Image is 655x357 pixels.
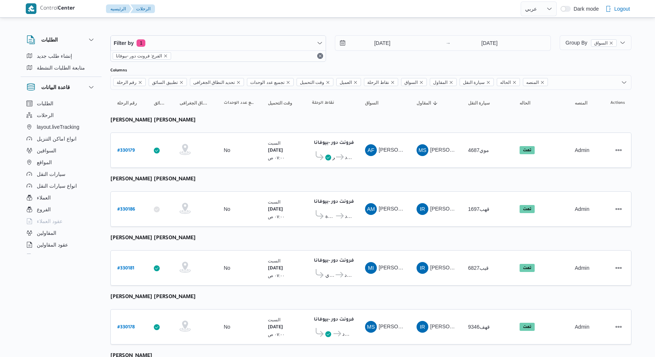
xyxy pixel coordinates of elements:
b: # 330181 [117,266,134,271]
span: AM [367,203,375,215]
span: Admin [575,324,589,330]
span: Actions [610,100,625,106]
b: [PERSON_NAME] [PERSON_NAME] [110,294,196,300]
h3: قاعدة البيانات [41,83,70,92]
b: [PERSON_NAME] [PERSON_NAME] [110,118,196,124]
span: سيارة النقل [468,100,490,106]
button: Remove الحاله from selection in this group [512,80,517,85]
button: المواقع [24,156,99,168]
span: MS [418,144,426,156]
span: قهب1697 [468,206,489,212]
span: العملاء [37,193,51,202]
b: Center [58,6,75,12]
small: السبت [268,317,280,322]
button: رقم الرحلة [114,97,144,109]
button: Open list of options [621,79,627,85]
a: #330179 [117,145,135,155]
button: Remove المقاول from selection in this group [449,80,453,85]
span: تجميع عدد الوحدات [250,78,284,86]
input: Press the down key to open a popover containing a calendar. [453,36,526,50]
b: تمت [523,325,531,329]
span: Admin [575,206,589,212]
a: #330181 [117,263,134,273]
button: layout.liveTracking [24,121,99,133]
div: قاعدة البيانات [21,98,102,257]
span: تمت [520,264,535,272]
button: الرحلات [24,109,99,121]
button: انواع اماكن التنزيل [24,133,99,145]
span: تطبيق السائق [154,100,166,106]
button: السواق [362,97,406,109]
span: المقاول [433,78,447,86]
span: المنصه [523,78,548,86]
button: Remove تحديد النطاق الجغرافى from selection in this group [236,80,241,85]
span: وقت التحميل [300,78,324,86]
b: تمت [523,148,531,153]
span: [PERSON_NAME] [PERSON_NAME] [379,265,465,271]
button: remove selected entity [163,54,168,58]
span: السواق [594,40,608,46]
span: إنشاء طلب جديد [37,52,72,60]
button: Actions [613,321,624,333]
span: [PERSON_NAME] [PERSON_NAME] [379,147,465,153]
span: قسم المعادي [325,271,334,279]
span: العميل [336,78,361,86]
span: انواع اماكن التنزيل [37,134,77,143]
span: فرونت دور مسطرد [345,153,352,162]
b: تمت [523,207,531,212]
span: تحديد النطاق الجغرافى [190,78,244,86]
button: Remove السواق from selection in this group [419,80,424,85]
span: انواع سيارات النقل [37,181,77,190]
a: #330178 [117,322,135,332]
div: Muhammad Slah Abadalltaif Alshrif [417,144,428,156]
button: Actions [613,262,624,274]
span: [PERSON_NAME] [PERSON_NAME] [379,206,465,212]
button: الحاله [517,97,564,109]
span: [PERSON_NAME][DATE] [PERSON_NAME] [430,206,532,212]
h3: الطلبات [41,35,58,44]
b: [DATE] [268,266,283,271]
button: عقود المقاولين [24,239,99,251]
div: No [224,147,230,153]
button: remove selected entity [609,41,613,45]
span: MI [368,262,374,274]
b: [DATE] [268,148,283,153]
span: تطبيق السائق [152,78,177,86]
b: فرونت دور -بيوفانا [314,199,354,205]
button: المنصه [572,97,591,109]
div: الطلبات [21,50,102,77]
small: ٠٧:٠٠ ص [268,214,285,219]
button: السواقين [24,145,99,156]
span: نقاط الرحلة [364,78,398,86]
span: سيارات النقل [37,170,65,178]
span: وقت التحميل [297,78,333,86]
label: Columns [110,68,127,74]
span: Logout [614,4,630,13]
div: No [224,324,230,330]
b: [PERSON_NAME] [PERSON_NAME] [110,236,196,241]
button: Logout [602,1,633,16]
iframe: chat widget [7,328,31,350]
button: العملاء [24,192,99,204]
button: قاعدة البيانات [26,83,96,92]
span: المواقع [37,158,52,167]
button: المقاولين [24,227,99,239]
span: السواق [401,78,427,86]
b: [DATE] [268,207,283,212]
span: المنصه [575,100,587,106]
span: IR [420,321,425,333]
span: تمت [520,205,535,213]
span: المقاول [430,78,457,86]
button: عقود العملاء [24,215,99,227]
span: المنصه [526,78,539,86]
b: فرونت دور -بيوفانا [314,141,354,146]
span: السواق [404,78,418,86]
span: الحاله [500,78,511,86]
span: الرحلات [37,111,54,120]
button: Remove سيارة النقل from selection in this group [486,80,491,85]
span: المقاولين [37,229,56,237]
span: الطلبات [37,99,53,108]
span: MS [367,321,375,333]
button: Remove [316,52,325,60]
span: الحاله [520,100,530,106]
